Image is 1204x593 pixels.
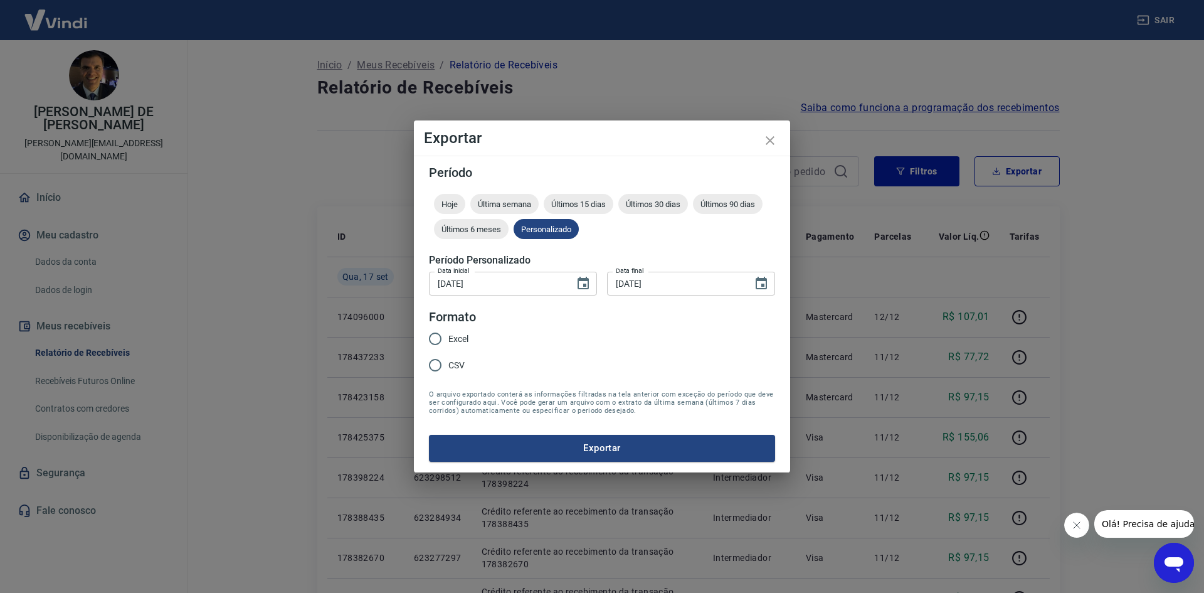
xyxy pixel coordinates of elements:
[448,359,465,372] span: CSV
[616,266,644,275] label: Data final
[424,131,780,146] h4: Exportar
[514,225,579,234] span: Personalizado
[434,225,509,234] span: Últimos 6 meses
[693,194,763,214] div: Últimos 90 dias
[755,126,785,156] button: close
[618,200,688,209] span: Últimos 30 dias
[434,194,465,214] div: Hoje
[438,266,470,275] label: Data inicial
[434,219,509,239] div: Últimos 6 meses
[514,219,579,239] div: Personalizado
[618,194,688,214] div: Últimos 30 dias
[571,271,596,296] button: Choose date, selected date is 1 de set de 2025
[693,200,763,209] span: Últimos 90 dias
[429,254,775,267] h5: Período Personalizado
[8,9,105,19] span: Olá! Precisa de ajuda?
[544,200,613,209] span: Últimos 15 dias
[1064,513,1089,538] iframe: Fechar mensagem
[429,390,775,415] span: O arquivo exportado conterá as informações filtradas na tela anterior com exceção do período que ...
[470,200,539,209] span: Última semana
[1094,510,1194,538] iframe: Mensagem da empresa
[607,272,744,295] input: DD/MM/YYYY
[429,166,775,179] h5: Período
[448,333,468,346] span: Excel
[429,435,775,461] button: Exportar
[1154,543,1194,583] iframe: Botão para abrir a janela de mensagens
[749,271,774,296] button: Choose date, selected date is 17 de set de 2025
[470,194,539,214] div: Última semana
[429,272,566,295] input: DD/MM/YYYY
[544,194,613,214] div: Últimos 15 dias
[434,200,465,209] span: Hoje
[429,308,476,326] legend: Formato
